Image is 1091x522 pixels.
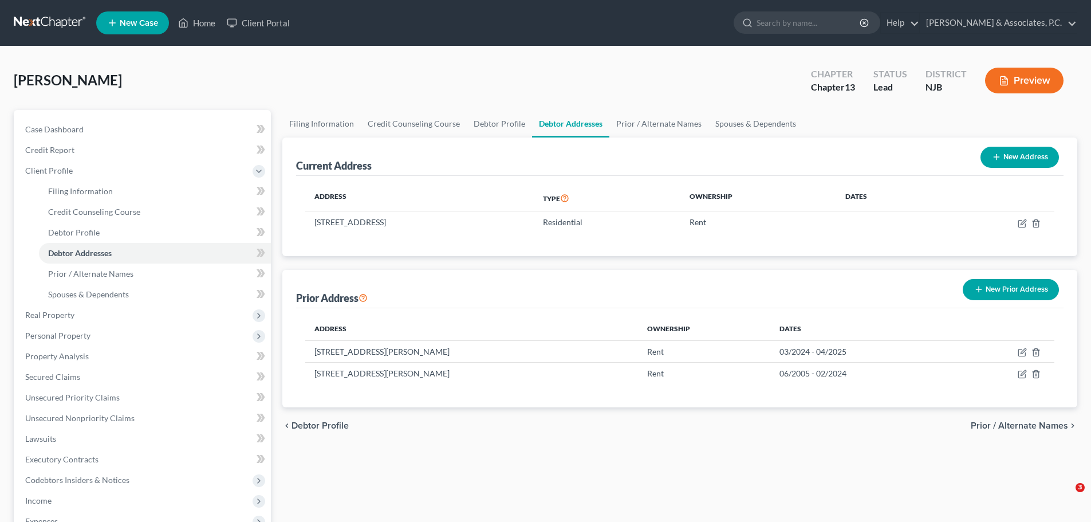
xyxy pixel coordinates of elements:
[609,110,708,138] a: Prior / Alternate Names
[811,68,855,81] div: Chapter
[39,243,271,264] a: Debtor Addresses
[925,68,967,81] div: District
[25,310,74,320] span: Real Property
[1068,421,1077,430] i: chevron_right
[25,434,56,443] span: Lawsuits
[48,269,133,278] span: Prior / Alternate Names
[532,110,609,138] a: Debtor Addresses
[680,211,836,233] td: Rent
[836,185,938,211] th: Dates
[25,413,135,423] span: Unsecured Nonpriority Claims
[282,110,361,138] a: Filing Information
[25,496,52,505] span: Income
[925,81,967,94] div: NJB
[305,317,637,340] th: Address
[534,185,680,211] th: Type
[881,13,919,33] a: Help
[296,159,372,172] div: Current Address
[638,317,771,340] th: Ownership
[638,340,771,362] td: Rent
[25,331,90,340] span: Personal Property
[25,393,120,402] span: Unsecured Priority Claims
[920,13,1077,33] a: [PERSON_NAME] & Associates, P.C.
[873,68,907,81] div: Status
[16,408,271,429] a: Unsecured Nonpriority Claims
[770,317,955,340] th: Dates
[985,68,1064,93] button: Preview
[39,264,271,284] a: Prior / Alternate Names
[811,81,855,94] div: Chapter
[16,346,271,367] a: Property Analysis
[770,340,955,362] td: 03/2024 - 04/2025
[16,140,271,160] a: Credit Report
[25,124,84,134] span: Case Dashboard
[48,186,113,196] span: Filing Information
[16,367,271,387] a: Secured Claims
[16,429,271,449] a: Lawsuits
[25,475,129,485] span: Codebtors Insiders & Notices
[282,421,349,430] button: chevron_left Debtor Profile
[708,110,803,138] a: Spouses & Dependents
[680,185,836,211] th: Ownership
[25,166,73,175] span: Client Profile
[221,13,296,33] a: Client Portal
[1076,483,1085,492] span: 3
[980,147,1059,168] button: New Address
[120,19,158,28] span: New Case
[757,12,861,33] input: Search by name...
[14,72,122,88] span: [PERSON_NAME]
[638,363,771,384] td: Rent
[305,363,637,384] td: [STREET_ADDRESS][PERSON_NAME]
[25,145,74,155] span: Credit Report
[770,363,955,384] td: 06/2005 - 02/2024
[305,340,637,362] td: [STREET_ADDRESS][PERSON_NAME]
[25,454,99,464] span: Executory Contracts
[963,279,1059,300] button: New Prior Address
[1052,483,1080,511] iframe: Intercom live chat
[305,211,534,233] td: [STREET_ADDRESS]
[39,222,271,243] a: Debtor Profile
[534,211,680,233] td: Residential
[361,110,467,138] a: Credit Counseling Course
[873,81,907,94] div: Lead
[25,351,89,361] span: Property Analysis
[25,372,80,382] span: Secured Claims
[292,421,349,430] span: Debtor Profile
[971,421,1077,430] button: Prior / Alternate Names chevron_right
[16,387,271,408] a: Unsecured Priority Claims
[296,291,368,305] div: Prior Address
[39,284,271,305] a: Spouses & Dependents
[48,289,129,299] span: Spouses & Dependents
[16,119,271,140] a: Case Dashboard
[48,248,112,258] span: Debtor Addresses
[48,227,100,237] span: Debtor Profile
[305,185,534,211] th: Address
[845,81,855,92] span: 13
[172,13,221,33] a: Home
[467,110,532,138] a: Debtor Profile
[282,421,292,430] i: chevron_left
[16,449,271,470] a: Executory Contracts
[39,181,271,202] a: Filing Information
[48,207,140,217] span: Credit Counseling Course
[39,202,271,222] a: Credit Counseling Course
[971,421,1068,430] span: Prior / Alternate Names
